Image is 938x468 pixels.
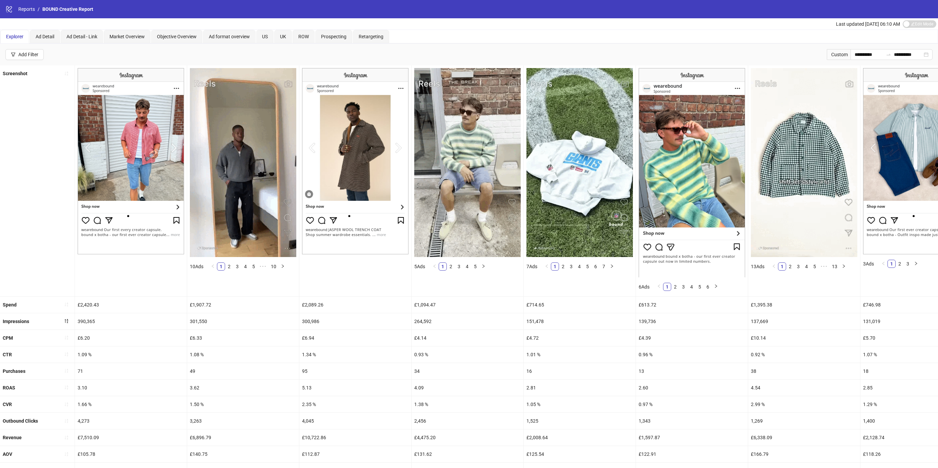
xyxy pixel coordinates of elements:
div: 38 [748,363,860,379]
span: sort-ascending [64,435,69,440]
div: 2.60 [636,380,748,396]
span: sort-ascending [64,452,69,456]
span: sort-ascending [64,419,69,423]
span: sort-ascending [64,352,69,357]
a: 5 [811,263,818,270]
span: left [657,284,661,288]
span: Retargeting [359,34,383,39]
div: 300,986 [299,313,411,329]
li: 4 [241,262,250,271]
li: 13 [830,262,840,271]
div: 3,263 [187,413,299,429]
span: sort-ascending [64,302,69,307]
li: 3 [904,260,912,268]
a: 1 [551,263,559,270]
li: 3 [794,262,802,271]
div: £714.65 [524,297,636,313]
span: to [886,52,891,57]
b: ROAS [3,385,15,390]
div: 1.05 % [524,396,636,412]
span: right [281,264,285,268]
li: Next Page [912,260,920,268]
li: 6 [592,262,600,271]
div: £4.14 [412,330,523,346]
span: swap-right [886,52,891,57]
li: Next Page [608,262,616,271]
div: £1,597.87 [636,429,748,446]
div: 13 [636,363,748,379]
img: Screenshot 120232094019990173 [639,68,745,277]
div: 1,343 [636,413,748,429]
li: 5 [583,262,592,271]
div: £112.87 [299,446,411,462]
div: 34 [412,363,523,379]
span: 6 Ads [639,284,650,290]
span: US [262,34,268,39]
div: £10.14 [748,330,860,346]
a: 1 [217,263,225,270]
button: left [209,262,217,271]
img: Screenshot 120230069123780173 [78,68,184,254]
span: ROW [298,34,309,39]
a: 5 [584,263,591,270]
div: £122.91 [636,446,748,462]
a: 5 [250,263,257,270]
div: 2.35 % [299,396,411,412]
span: sort-descending [64,319,69,323]
span: left [211,264,215,268]
div: £1,395.38 [748,297,860,313]
a: 1 [439,263,446,270]
div: 3.62 [187,380,299,396]
div: 95 [299,363,411,379]
span: left [772,264,776,268]
button: right [479,262,487,271]
div: £6,896.79 [187,429,299,446]
span: UK [280,34,286,39]
div: 1.01 % [524,346,636,363]
li: 5 [811,262,819,271]
a: 7 [600,263,607,270]
li: 3 [233,262,241,271]
button: right [840,262,848,271]
span: sort-ascending [64,368,69,373]
div: 0.92 % [748,346,860,363]
a: 1 [778,263,786,270]
b: Spend [3,302,17,307]
div: £6,338.09 [748,429,860,446]
li: 1 [551,262,559,271]
b: CTR [3,352,12,357]
div: 264,592 [412,313,523,329]
div: £1,907.72 [187,297,299,313]
div: £166.79 [748,446,860,462]
img: Screenshot 120226762182200173 [302,68,408,254]
div: 1.09 % [75,346,187,363]
img: Screenshot 120231802660560173 [751,68,857,257]
div: 4.54 [748,380,860,396]
span: 10 Ads [190,264,203,269]
div: 301,550 [187,313,299,329]
div: 1.50 % [187,396,299,412]
li: Next Page [840,262,848,271]
div: 1.34 % [299,346,411,363]
span: 3 Ads [863,261,874,267]
a: 1 [663,283,671,291]
div: £10,722.86 [299,429,411,446]
div: 1,269 [748,413,860,429]
a: 2 [559,263,567,270]
div: 16 [524,363,636,379]
li: / [38,5,40,13]
div: £4.39 [636,330,748,346]
span: right [481,264,485,268]
li: 10 [268,262,279,271]
span: BOUND Creative Report [42,6,93,12]
a: 4 [463,263,471,270]
li: 2 [786,262,794,271]
li: 5 [250,262,258,271]
div: 3.10 [75,380,187,396]
li: 1 [887,260,896,268]
li: 6 [704,283,712,291]
span: Objective Overview [157,34,197,39]
li: Previous Page [209,262,217,271]
li: Previous Page [543,262,551,271]
a: 10 [269,263,278,270]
